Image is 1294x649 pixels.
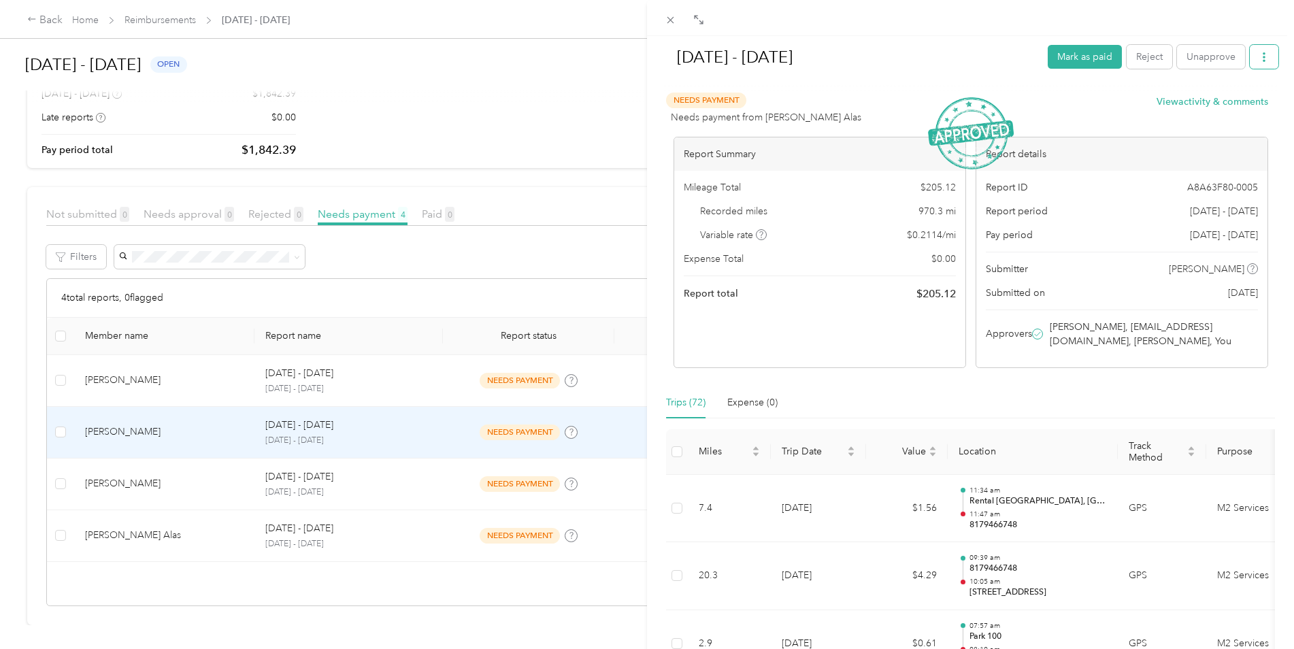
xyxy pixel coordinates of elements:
[1217,446,1287,457] span: Purpose
[986,286,1045,300] span: Submitted on
[986,180,1028,195] span: Report ID
[928,97,1014,170] img: ApprovedStamp
[1228,286,1258,300] span: [DATE]
[1187,450,1195,459] span: caret-down
[931,252,956,266] span: $ 0.00
[948,429,1118,475] th: Location
[688,475,771,543] td: 7.4
[986,204,1048,218] span: Report period
[1169,262,1244,276] span: [PERSON_NAME]
[782,446,844,457] span: Trip Date
[969,631,1107,643] p: Park 100
[674,137,965,171] div: Report Summary
[771,475,866,543] td: [DATE]
[752,444,760,452] span: caret-up
[976,137,1267,171] div: Report details
[666,395,706,410] div: Trips (72)
[929,450,937,459] span: caret-down
[907,228,956,242] span: $ 0.2114 / mi
[1050,320,1255,348] span: [PERSON_NAME], [EMAIL_ADDRESS][DOMAIN_NAME], [PERSON_NAME], You
[918,204,956,218] span: 970.3 mi
[1118,475,1206,543] td: GPS
[688,429,771,475] th: Miles
[771,542,866,610] td: [DATE]
[684,180,741,195] span: Mileage Total
[1118,542,1206,610] td: GPS
[663,41,1038,73] h1: Sep 1 - 30, 2025
[969,486,1107,495] p: 11:34 am
[969,563,1107,575] p: 8179466748
[688,542,771,610] td: 20.3
[1187,444,1195,452] span: caret-up
[1190,228,1258,242] span: [DATE] - [DATE]
[727,395,778,410] div: Expense (0)
[1218,573,1294,649] iframe: Everlance-gr Chat Button Frame
[866,542,948,610] td: $4.29
[700,204,767,218] span: Recorded miles
[666,93,746,108] span: Needs Payment
[969,553,1107,563] p: 09:39 am
[920,180,956,195] span: $ 205.12
[1187,180,1258,195] span: A8A63F80-0005
[1048,45,1122,69] button: Mark as paid
[969,495,1107,507] p: Rental [GEOGRAPHIC_DATA], [GEOGRAPHIC_DATA][US_STATE], [GEOGRAPHIC_DATA]
[1127,45,1172,69] button: Reject
[877,446,926,457] span: Value
[929,444,937,452] span: caret-up
[752,450,760,459] span: caret-down
[969,577,1107,586] p: 10:05 am
[916,286,956,302] span: $ 205.12
[684,252,744,266] span: Expense Total
[866,429,948,475] th: Value
[986,262,1028,276] span: Submitter
[1118,429,1206,475] th: Track Method
[671,110,861,124] span: Needs payment from [PERSON_NAME] Alas
[1190,204,1258,218] span: [DATE] - [DATE]
[1157,95,1268,109] button: Viewactivity & comments
[986,228,1033,242] span: Pay period
[986,327,1032,341] span: Approvers
[969,621,1107,631] p: 07:57 am
[847,444,855,452] span: caret-up
[969,519,1107,531] p: 8179466748
[699,446,749,457] span: Miles
[1177,45,1245,69] button: Unapprove
[969,586,1107,599] p: [STREET_ADDRESS]
[847,450,855,459] span: caret-down
[700,228,767,242] span: Variable rate
[1129,440,1184,463] span: Track Method
[969,510,1107,519] p: 11:47 am
[684,286,738,301] span: Report total
[771,429,866,475] th: Trip Date
[866,475,948,543] td: $1.56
